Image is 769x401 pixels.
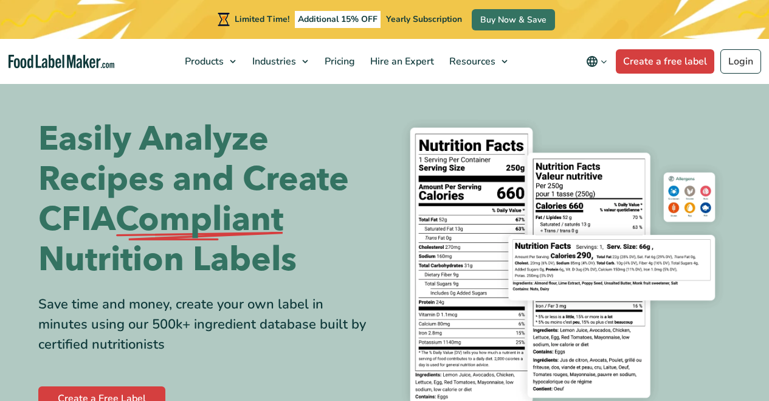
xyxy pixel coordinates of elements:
[178,39,242,84] a: Products
[446,55,497,68] span: Resources
[116,200,283,240] span: Compliant
[720,49,761,74] a: Login
[295,11,381,28] span: Additional 15% OFF
[442,39,514,84] a: Resources
[181,55,225,68] span: Products
[472,9,555,30] a: Buy Now & Save
[38,295,376,355] div: Save time and money, create your own label in minutes using our 500k+ ingredient database built b...
[249,55,297,68] span: Industries
[616,49,714,74] a: Create a free label
[386,13,462,25] span: Yearly Subscription
[367,55,435,68] span: Hire an Expert
[317,39,360,84] a: Pricing
[245,39,314,84] a: Industries
[9,55,115,69] a: Food Label Maker homepage
[321,55,356,68] span: Pricing
[38,119,376,280] h1: Easily Analyze Recipes and Create CFIA Nutrition Labels
[578,49,616,74] button: Change language
[235,13,289,25] span: Limited Time!
[363,39,439,84] a: Hire an Expert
